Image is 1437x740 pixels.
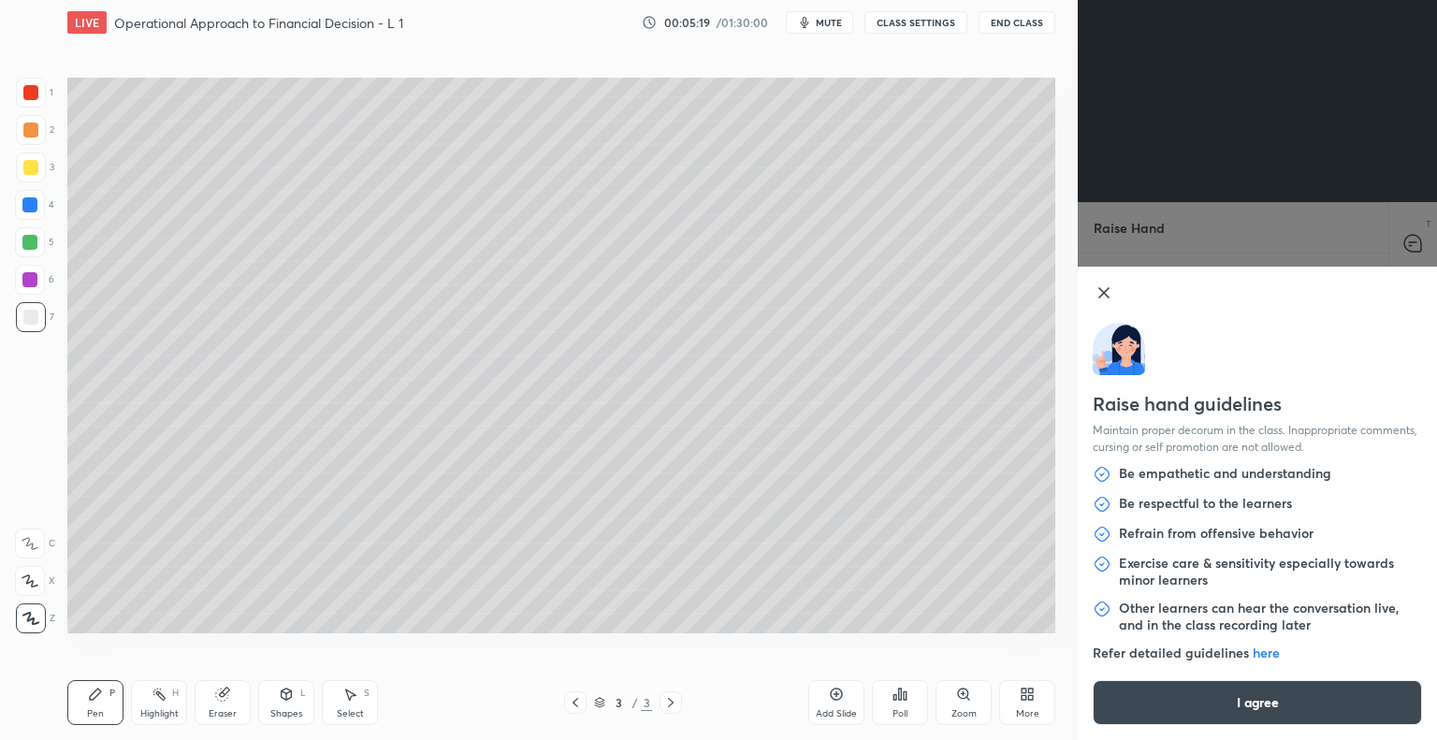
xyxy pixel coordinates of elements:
[364,689,370,698] div: S
[1016,709,1039,718] div: More
[893,709,907,718] div: Poll
[209,709,237,718] div: Eraser
[16,302,54,332] div: 7
[816,16,842,29] span: mute
[109,689,115,698] div: P
[15,265,54,295] div: 6
[140,709,179,718] div: Highlight
[1093,422,1422,465] p: Maintain proper decorum in the class. Inappropriate comments, cursing or self promotion are not a...
[631,697,637,708] div: /
[67,11,107,34] div: LIVE
[16,603,55,633] div: Z
[1093,680,1422,725] button: I agree
[1119,525,1314,544] p: Refrain from offensive behavior
[1093,645,1422,661] p: Refer detailed guidelines
[1253,644,1280,661] a: here
[16,152,54,182] div: 3
[864,11,967,34] button: CLASS SETTINGS
[114,14,403,32] h4: Operational Approach to Financial Decision - L 1
[609,697,628,708] div: 3
[270,709,302,718] div: Shapes
[16,115,54,145] div: 2
[1119,600,1422,633] p: Other learners can hear the conversation live, and in the class recording later
[1093,390,1422,422] h2: Raise hand guidelines
[337,709,364,718] div: Select
[15,566,55,596] div: X
[15,227,54,257] div: 5
[816,709,857,718] div: Add Slide
[87,709,104,718] div: Pen
[16,78,53,108] div: 1
[15,529,55,559] div: C
[1119,465,1331,484] p: Be empathetic and understanding
[786,11,853,34] button: mute
[1119,555,1422,588] p: Exercise care & sensitivity especially towards minor learners
[1119,495,1292,514] p: Be respectful to the learners
[951,709,977,718] div: Zoom
[172,689,179,698] div: H
[641,694,652,711] div: 3
[300,689,306,698] div: L
[979,11,1055,34] button: End Class
[15,190,54,220] div: 4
